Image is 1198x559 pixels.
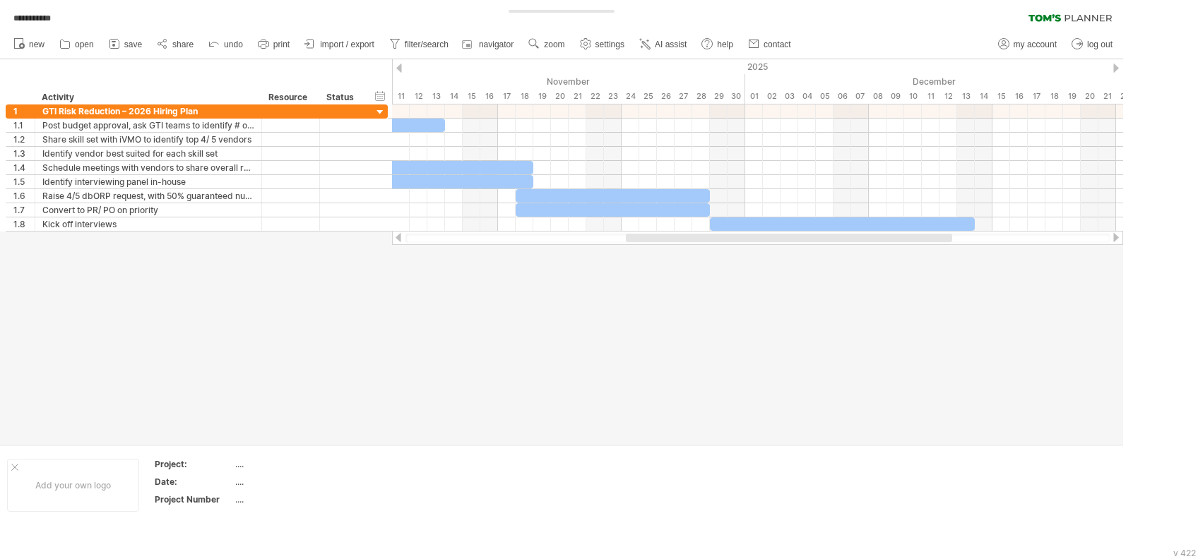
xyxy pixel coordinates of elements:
div: Tuesday, 11 November 2025 [392,89,410,104]
span: share [172,40,194,49]
div: Thursday, 4 December 2025 [798,89,816,104]
a: save [105,35,146,54]
a: zoom [525,35,569,54]
div: Wednesday, 3 December 2025 [781,89,798,104]
div: Friday, 14 November 2025 [445,89,463,104]
a: settings [576,35,629,54]
div: Tuesday, 2 December 2025 [763,89,781,104]
span: open [75,40,94,49]
div: Friday, 12 December 2025 [939,89,957,104]
div: Resource [268,90,312,104]
div: Thursday, 20 November 2025 [551,89,569,104]
div: Monday, 22 December 2025 [1116,89,1134,104]
div: .... [235,476,354,488]
div: Wednesday, 26 November 2025 [657,89,675,104]
span: help [717,40,733,49]
div: Identify interviewing panel in-house [42,175,254,188]
div: Saturday, 13 December 2025 [957,89,975,104]
div: Tuesday, 18 November 2025 [516,89,533,104]
div: Thursday, 11 December 2025 [922,89,939,104]
a: open [56,35,98,54]
div: Schedule meetings with vendors to share overall requirement and assure 50% guarantee (rest up for... [42,161,254,174]
div: Monday, 8 December 2025 [869,89,886,104]
div: Friday, 19 December 2025 [1063,89,1081,104]
a: import / export [301,35,379,54]
div: Friday, 28 November 2025 [692,89,710,104]
div: Identify vendor best suited for each skill set [42,147,254,160]
span: contact [764,40,791,49]
a: print [254,35,294,54]
span: print [273,40,290,49]
div: 1.3 [13,147,35,160]
div: Post budget approval, ask GTI teams to identify # of CWR and skill set. [42,119,254,132]
div: Tuesday, 9 December 2025 [886,89,904,104]
span: filter/search [405,40,449,49]
div: Monday, 1 December 2025 [745,89,763,104]
a: navigator [460,35,518,54]
div: November 2025 [215,74,745,89]
span: new [29,40,45,49]
div: Add your own logo [7,459,139,512]
div: Saturday, 20 December 2025 [1081,89,1098,104]
div: Thursday, 18 December 2025 [1045,89,1063,104]
div: .... [235,458,354,470]
span: log out [1087,40,1113,49]
span: navigator [479,40,514,49]
div: 1.8 [13,217,35,231]
span: zoom [544,40,564,49]
a: log out [1068,35,1117,54]
div: 1.1 [13,119,35,132]
div: 1.5 [13,175,35,188]
div: Share skill set with iVMO to identify top 4/ 5 vendors [42,133,254,146]
div: Saturday, 15 November 2025 [463,89,480,104]
div: Project: [155,458,232,470]
div: Friday, 5 December 2025 [816,89,834,104]
span: settings [595,40,624,49]
div: Project Number [155,493,232,505]
div: Saturday, 29 November 2025 [710,89,728,104]
div: Wednesday, 19 November 2025 [533,89,551,104]
div: Monday, 24 November 2025 [622,89,639,104]
div: Saturday, 6 December 2025 [834,89,851,104]
div: 1.4 [13,161,35,174]
a: share [153,35,198,54]
div: Thursday, 27 November 2025 [675,89,692,104]
div: Monday, 15 December 2025 [992,89,1010,104]
div: Sunday, 23 November 2025 [604,89,622,104]
div: 1 [13,104,35,118]
div: Sunday, 14 December 2025 [975,89,992,104]
span: undo [224,40,243,49]
span: import / export [320,40,374,49]
div: GTI Risk Reduction – 2026 Hiring Plan [42,104,254,118]
div: Friday, 21 November 2025 [569,89,586,104]
div: Status [326,90,357,104]
div: Sunday, 21 December 2025 [1098,89,1116,104]
a: filter/search [386,35,453,54]
div: Raise 4/5 dbORP request, with 50% guaranteed numbers (example if we need 10 PM, raise for 5). [42,189,254,203]
a: contact [745,35,795,54]
div: 1.6 [13,189,35,203]
span: AI assist [655,40,687,49]
div: Tuesday, 16 December 2025 [1010,89,1028,104]
div: Tuesday, 25 November 2025 [639,89,657,104]
span: save [124,40,142,49]
a: undo [205,35,247,54]
span: my account [1014,40,1057,49]
div: Saturday, 22 November 2025 [586,89,604,104]
div: Sunday, 7 December 2025 [851,89,869,104]
div: Sunday, 30 November 2025 [728,89,745,104]
div: Monday, 17 November 2025 [498,89,516,104]
div: .... [235,493,354,505]
div: Date: [155,476,232,488]
div: Sunday, 16 November 2025 [480,89,498,104]
div: v 422 [1173,548,1196,558]
div: Wednesday, 17 December 2025 [1028,89,1045,104]
div: Convert to PR/ PO on priority [42,203,254,217]
div: Wednesday, 10 December 2025 [904,89,922,104]
div: 1.2 [13,133,35,146]
div: Kick off interviews [42,217,254,231]
a: new [10,35,49,54]
a: AI assist [636,35,691,54]
div: 1.7 [13,203,35,217]
div: Thursday, 13 November 2025 [427,89,445,104]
